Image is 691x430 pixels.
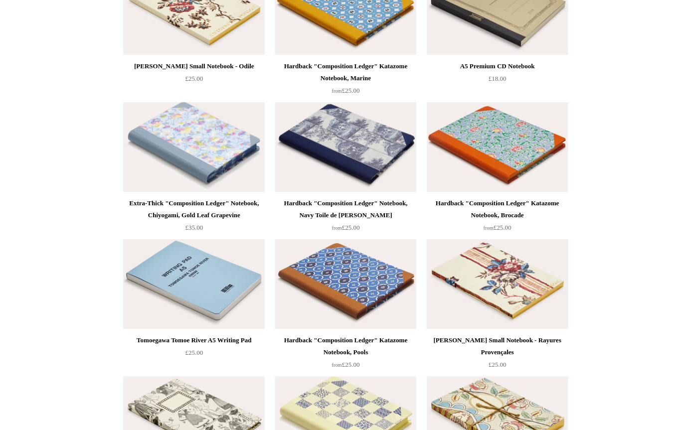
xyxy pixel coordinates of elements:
[488,75,506,82] span: £18.00
[426,102,568,192] img: Hardback "Composition Ledger" Katazome Notebook, Brocade
[426,197,568,238] a: Hardback "Composition Ledger" Katazome Notebook, Brocade from£25.00
[429,334,565,358] div: [PERSON_NAME] Small Notebook - Rayures Provençales
[123,102,265,192] a: Extra-Thick "Composition Ledger" Notebook, Chiyogami, Gold Leaf Grapevine Extra-Thick "Compositio...
[275,60,416,101] a: Hardback "Composition Ledger" Katazome Notebook, Marine from£25.00
[426,60,568,101] a: A5 Premium CD Notebook £18.00
[123,197,265,238] a: Extra-Thick "Composition Ledger" Notebook, Chiyogami, Gold Leaf Grapevine £35.00
[275,239,416,329] img: Hardback "Composition Ledger" Katazome Notebook, Pools
[123,239,265,329] a: Tomoegawa Tomoe River A5 Writing Pad Tomoegawa Tomoe River A5 Writing Pad
[483,224,511,231] span: £25.00
[126,334,262,346] div: Tomoegawa Tomoe River A5 Writing Pad
[332,361,359,368] span: £25.00
[275,102,416,192] img: Hardback "Composition Ledger" Notebook, Navy Toile de Jouy
[275,239,416,329] a: Hardback "Composition Ledger" Katazome Notebook, Pools Hardback "Composition Ledger" Katazome Not...
[277,60,414,84] div: Hardback "Composition Ledger" Katazome Notebook, Marine
[426,239,568,329] a: Antoinette Poisson Small Notebook - Rayures Provençales Antoinette Poisson Small Notebook - Rayur...
[123,239,265,329] img: Tomoegawa Tomoe River A5 Writing Pad
[275,334,416,375] a: Hardback "Composition Ledger" Katazome Notebook, Pools from£25.00
[483,225,493,231] span: from
[429,60,565,72] div: A5 Premium CD Notebook
[123,102,265,192] img: Extra-Thick "Composition Ledger" Notebook, Chiyogami, Gold Leaf Grapevine
[488,361,506,368] span: £25.00
[277,334,414,358] div: Hardback "Composition Ledger" Katazome Notebook, Pools
[275,197,416,238] a: Hardback "Composition Ledger" Notebook, Navy Toile de [PERSON_NAME] from£25.00
[332,362,342,368] span: from
[185,224,203,231] span: £35.00
[275,102,416,192] a: Hardback "Composition Ledger" Notebook, Navy Toile de Jouy Hardback "Composition Ledger" Notebook...
[332,225,342,231] span: from
[123,60,265,101] a: [PERSON_NAME] Small Notebook - Odile £25.00
[429,197,565,221] div: Hardback "Composition Ledger" Katazome Notebook, Brocade
[185,75,203,82] span: £25.00
[426,102,568,192] a: Hardback "Composition Ledger" Katazome Notebook, Brocade Hardback "Composition Ledger" Katazome N...
[426,239,568,329] img: Antoinette Poisson Small Notebook - Rayures Provençales
[126,197,262,221] div: Extra-Thick "Composition Ledger" Notebook, Chiyogami, Gold Leaf Grapevine
[332,87,359,94] span: £25.00
[332,224,359,231] span: £25.00
[123,334,265,375] a: Tomoegawa Tomoe River A5 Writing Pad £25.00
[277,197,414,221] div: Hardback "Composition Ledger" Notebook, Navy Toile de [PERSON_NAME]
[185,349,203,356] span: £25.00
[332,88,342,94] span: from
[126,60,262,72] div: [PERSON_NAME] Small Notebook - Odile
[426,334,568,375] a: [PERSON_NAME] Small Notebook - Rayures Provençales £25.00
